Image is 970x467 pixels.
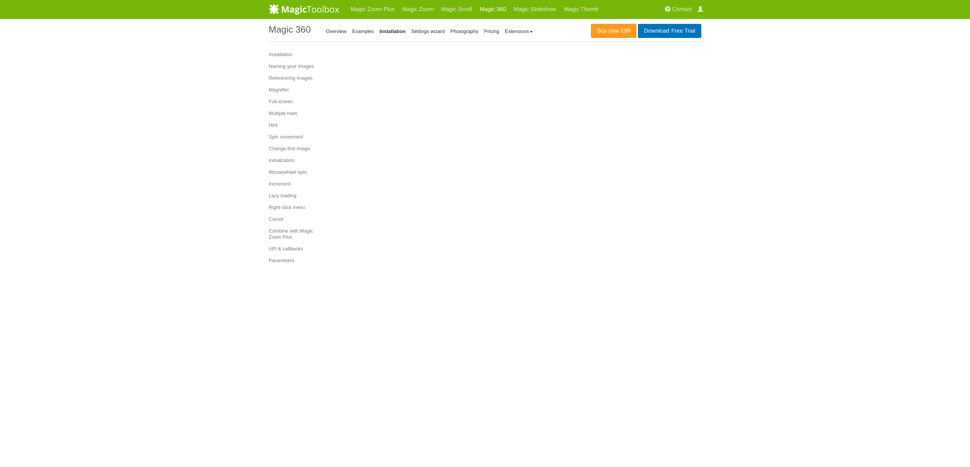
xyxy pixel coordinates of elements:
a: Change first image [269,144,331,153]
a: Examples [352,28,374,34]
span: Free Trial [669,28,695,34]
a: Initialization [269,156,331,165]
a: Referencing images [269,74,331,83]
a: Right-click menu [269,203,331,212]
img: MagicToolbox.com - Image tools for your website [269,3,339,15]
a: Settings wizard [411,28,445,34]
a: Cursor [269,215,331,224]
span: £99 [619,28,630,34]
a: Spin movement [269,132,331,142]
a: Full-screen [269,97,331,106]
a: Installation [269,50,331,59]
a: Overview [326,28,346,34]
a: Mousewheel spin [269,168,331,177]
a: API & callbacks [269,244,331,253]
a: DownloadFree Trial [638,24,701,38]
a: Parameters [269,256,331,265]
a: Naming your images [269,62,331,71]
a: Increment [269,179,331,189]
a: Combine with Magic Zoom Plus [269,226,331,242]
a: Buy now£99 [591,24,636,38]
a: Pricing [484,28,499,34]
a: Lazy loading [269,191,331,200]
a: Installation [379,28,406,34]
span: Contact [672,6,692,13]
a: Photography [450,28,479,34]
a: Hint [269,121,331,130]
a: Extensions [505,28,533,34]
a: Magnifier [269,85,331,94]
h1: Magic 360 [269,25,311,35]
a: Multiple rows [269,109,331,118]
